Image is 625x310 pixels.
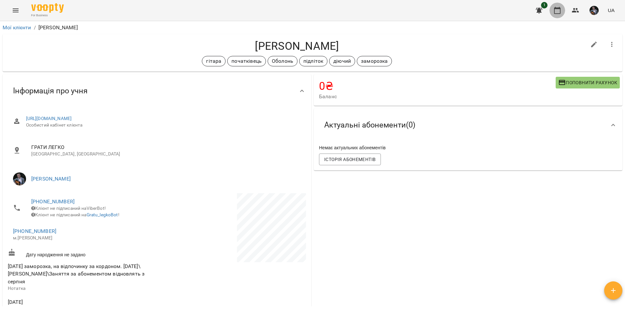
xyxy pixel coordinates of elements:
h4: 0 ₴ [319,79,556,93]
span: 1 [541,2,548,8]
a: Мої клієнти [3,24,31,31]
a: [PERSON_NAME] [31,176,71,182]
span: Поповнити рахунок [558,79,617,87]
span: [DATE] заморозка, на відпочинку за кордоном. [DATE]\[PERSON_NAME]\Заняття за абонементом відновля... [8,263,145,285]
span: For Business [31,13,64,18]
span: Клієнт не підписаний на ! [31,212,119,217]
div: початківець [227,56,266,66]
div: гітара [202,56,226,66]
span: ГРАТИ ЛЕГКО [31,143,301,151]
div: Актуальні абонементи(0) [314,108,622,142]
div: підліток [299,56,327,66]
a: [PHONE_NUMBER] [13,228,56,234]
span: Особистий кабінет клієнта [26,122,301,128]
span: Баланс [319,93,556,101]
div: Немає актуальних абонементів [318,143,618,152]
p: [PERSON_NAME] [38,24,78,32]
span: Актуальні абонементи ( 0 ) [324,120,415,130]
div: Дату народження не задано [7,247,157,259]
a: [URL][DOMAIN_NAME] [26,116,72,121]
span: Інформація про учня [13,86,88,96]
div: заморозка [357,56,392,66]
span: UA [608,7,615,14]
a: Gratu_legkoBot [87,212,118,217]
span: Історія абонементів [324,155,376,163]
p: початківець [231,57,262,65]
nav: breadcrumb [3,24,622,32]
li: / [34,24,36,32]
span: [DATE] [8,298,156,306]
p: заморозка [361,57,388,65]
button: UA [605,4,617,16]
p: Нотатка [8,285,156,292]
img: d409717b2cc07cfe90b90e756120502c.jpg [590,6,599,15]
div: Інформація про учня [3,74,311,108]
button: Історія абонементів [319,154,381,165]
a: [PHONE_NUMBER] [31,198,75,205]
p: Оболонь [272,57,293,65]
button: Menu [8,3,23,18]
div: Оболонь [268,56,298,66]
p: м.[PERSON_NAME] [13,235,150,241]
p: [GEOGRAPHIC_DATA], [GEOGRAPHIC_DATA] [31,151,301,157]
img: Олексій КОЧЕТОВ [13,172,26,185]
h4: [PERSON_NAME] [8,39,586,53]
img: Voopty Logo [31,3,64,13]
p: гітара [206,57,221,65]
div: діючий [329,56,355,66]
span: Клієнт не підписаний на ViberBot! [31,206,106,211]
p: підліток [303,57,323,65]
p: діючий [333,57,351,65]
button: Поповнити рахунок [556,77,620,88]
